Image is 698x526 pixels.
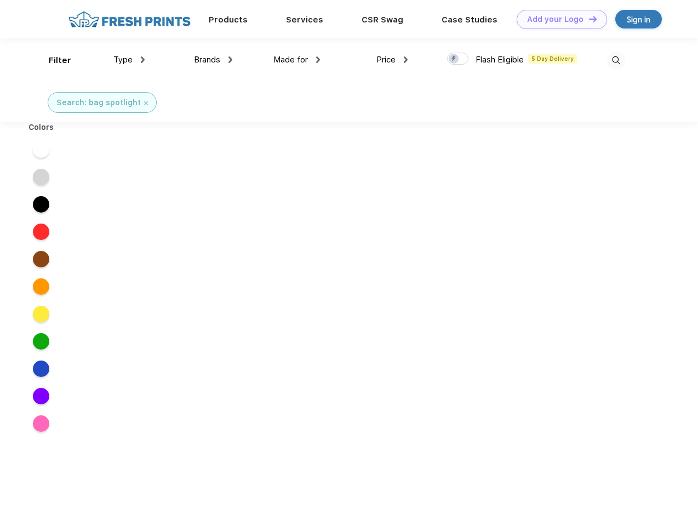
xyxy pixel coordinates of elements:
[228,56,232,63] img: dropdown.png
[113,55,133,65] span: Type
[615,10,662,28] a: Sign in
[404,56,408,63] img: dropdown.png
[65,10,194,29] img: fo%20logo%202.webp
[273,55,308,65] span: Made for
[589,16,597,22] img: DT
[144,101,148,105] img: filter_cancel.svg
[527,15,583,24] div: Add your Logo
[194,55,220,65] span: Brands
[627,13,650,26] div: Sign in
[49,54,71,67] div: Filter
[376,55,396,65] span: Price
[141,56,145,63] img: dropdown.png
[56,97,141,108] div: Search: bag spotlight
[316,56,320,63] img: dropdown.png
[209,15,248,25] a: Products
[607,52,625,70] img: desktop_search.svg
[20,122,62,133] div: Colors
[528,54,577,64] span: 5 Day Delivery
[476,55,524,65] span: Flash Eligible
